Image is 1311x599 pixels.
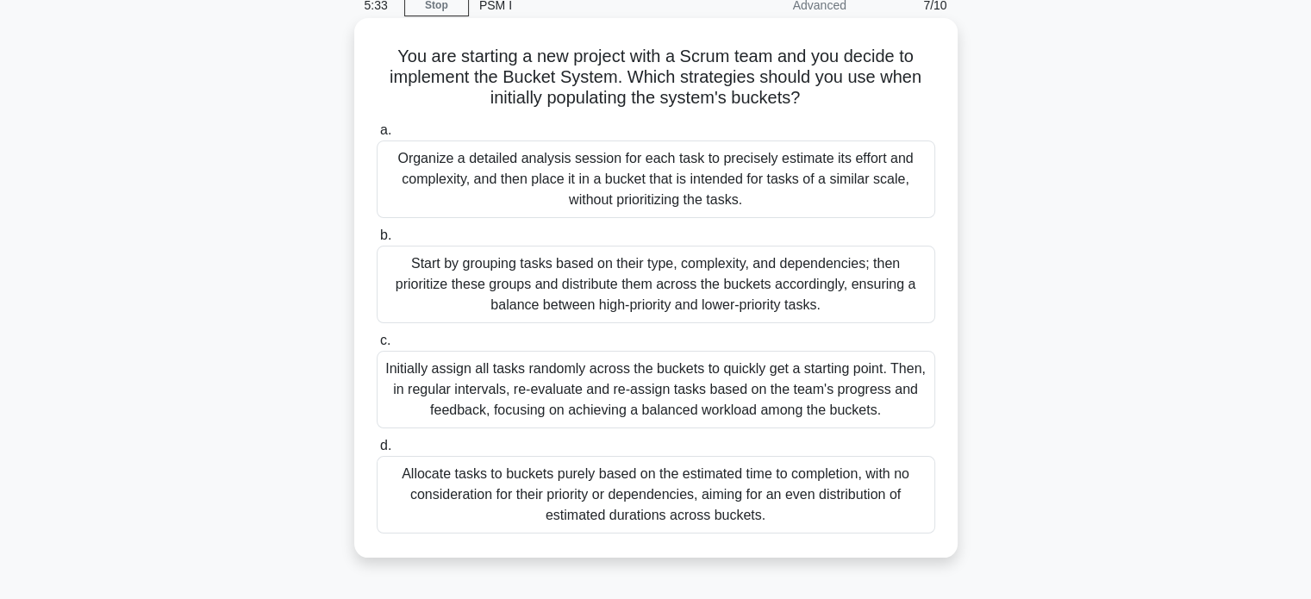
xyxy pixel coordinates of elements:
span: a. [380,122,391,137]
div: Organize a detailed analysis session for each task to precisely estimate its effort and complexit... [377,140,935,218]
span: b. [380,228,391,242]
div: Allocate tasks to buckets purely based on the estimated time to completion, with no consideration... [377,456,935,533]
div: Initially assign all tasks randomly across the buckets to quickly get a starting point. Then, in ... [377,351,935,428]
span: d. [380,438,391,452]
div: Start by grouping tasks based on their type, complexity, and dependencies; then prioritize these ... [377,246,935,323]
span: c. [380,333,390,347]
h5: You are starting a new project with a Scrum team and you decide to implement the Bucket System. W... [375,46,937,109]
